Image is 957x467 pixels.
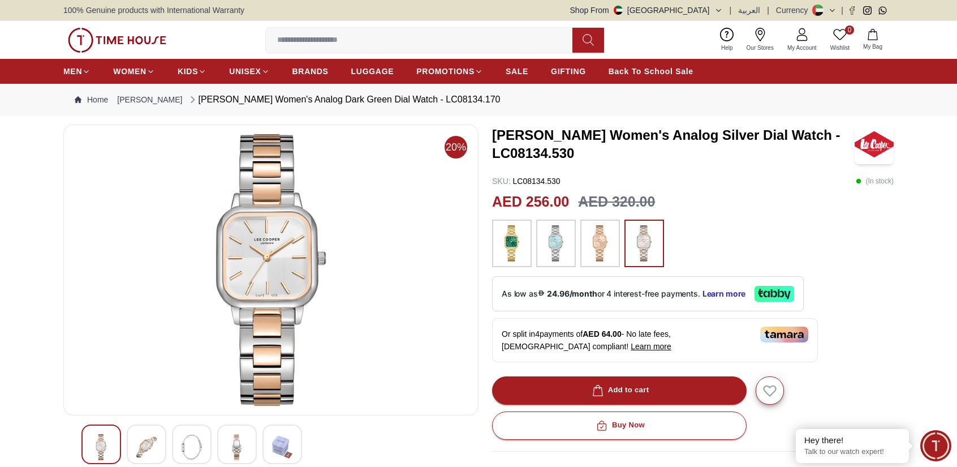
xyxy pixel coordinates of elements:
[63,61,90,82] a: MEN
[272,434,292,460] img: Lee Cooper Women's Analog Dark Green Dial Watch - LC08134.170
[583,329,621,339] span: AED 64.00
[714,25,740,54] a: Help
[63,84,894,115] nav: Breadcrumb
[506,61,528,82] a: SALE
[492,318,818,362] div: Or split in 4 payments of - No late fees, [DEMOGRAPHIC_DATA] compliant!
[492,175,561,187] p: LC08134.530
[492,376,747,405] button: Add to cart
[760,327,808,342] img: Tamara
[292,61,329,82] a: BRANDS
[182,434,202,460] img: Lee Cooper Women's Analog Dark Green Dial Watch - LC08134.170
[856,27,889,53] button: My Bag
[113,66,146,77] span: WOMEN
[63,5,244,16] span: 100% Genuine products with International Warranty
[416,61,483,82] a: PROMOTIONS
[586,225,614,262] img: ...
[498,225,526,262] img: ...
[578,191,655,213] h3: AED 320.00
[630,225,658,262] img: ...
[767,5,769,16] span: |
[551,66,586,77] span: GIFTING
[570,5,723,16] button: Shop From[GEOGRAPHIC_DATA]
[416,66,475,77] span: PROMOTIONS
[351,66,394,77] span: LUGGAGE
[783,44,821,52] span: My Account
[824,25,856,54] a: 0Wishlist
[740,25,781,54] a: Our Stores
[91,434,111,460] img: Lee Cooper Women's Analog Dark Green Dial Watch - LC08134.170
[738,5,760,16] button: العربية
[63,66,82,77] span: MEN
[68,28,166,53] img: ...
[856,175,894,187] p: ( In stock )
[492,177,511,186] span: SKU :
[717,44,738,52] span: Help
[859,42,887,51] span: My Bag
[542,225,570,262] img: ...
[229,66,261,77] span: UNISEX
[804,447,900,457] p: Talk to our watch expert!
[594,419,645,432] div: Buy Now
[841,5,843,16] span: |
[742,44,778,52] span: Our Stores
[609,61,693,82] a: Back To School Sale
[609,66,693,77] span: Back To School Sale
[351,61,394,82] a: LUGGAGE
[75,94,108,105] a: Home
[804,435,900,446] div: Hey there!
[227,434,247,460] img: Lee Cooper Women's Analog Dark Green Dial Watch - LC08134.170
[631,342,671,351] span: Learn more
[117,94,182,105] a: [PERSON_NAME]
[187,93,501,106] div: [PERSON_NAME] Women's Analog Dark Green Dial Watch - LC08134.170
[506,66,528,77] span: SALE
[878,6,887,15] a: Whatsapp
[614,6,623,15] img: United Arab Emirates
[292,66,329,77] span: BRANDS
[590,384,649,397] div: Add to cart
[551,61,586,82] a: GIFTING
[492,412,747,440] button: Buy Now
[730,5,732,16] span: |
[136,434,157,460] img: Lee Cooper Women's Analog Dark Green Dial Watch - LC08134.170
[848,6,856,15] a: Facebook
[178,61,206,82] a: KIDS
[178,66,198,77] span: KIDS
[863,6,872,15] a: Instagram
[229,61,269,82] a: UNISEX
[73,134,469,406] img: Lee Cooper Women's Analog Dark Green Dial Watch - LC08134.170
[113,61,155,82] a: WOMEN
[826,44,854,52] span: Wishlist
[855,125,894,164] img: Lee Cooper Women's Analog Silver Dial Watch - LC08134.530
[445,136,467,158] span: 20%
[776,5,813,16] div: Currency
[920,430,951,461] div: Chat Widget
[845,25,854,35] span: 0
[492,126,855,162] h3: [PERSON_NAME] Women's Analog Silver Dial Watch - LC08134.530
[492,191,569,213] h2: AED 256.00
